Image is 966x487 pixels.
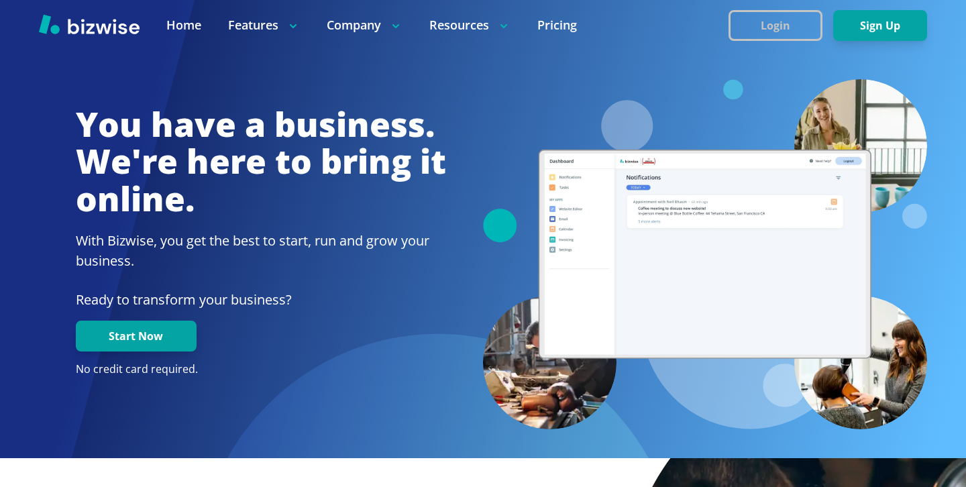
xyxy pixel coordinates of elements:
[76,321,197,351] button: Start Now
[76,362,446,377] p: No credit card required.
[729,19,833,32] a: Login
[76,231,446,271] h2: With Bizwise, you get the best to start, run and grow your business.
[833,19,927,32] a: Sign Up
[228,17,300,34] p: Features
[76,106,446,218] h1: You have a business. We're here to bring it online.
[729,10,822,41] button: Login
[327,17,402,34] p: Company
[429,17,511,34] p: Resources
[76,290,446,310] p: Ready to transform your business?
[166,17,201,34] a: Home
[537,17,577,34] a: Pricing
[833,10,927,41] button: Sign Up
[39,14,140,34] img: Bizwise Logo
[76,330,197,343] a: Start Now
